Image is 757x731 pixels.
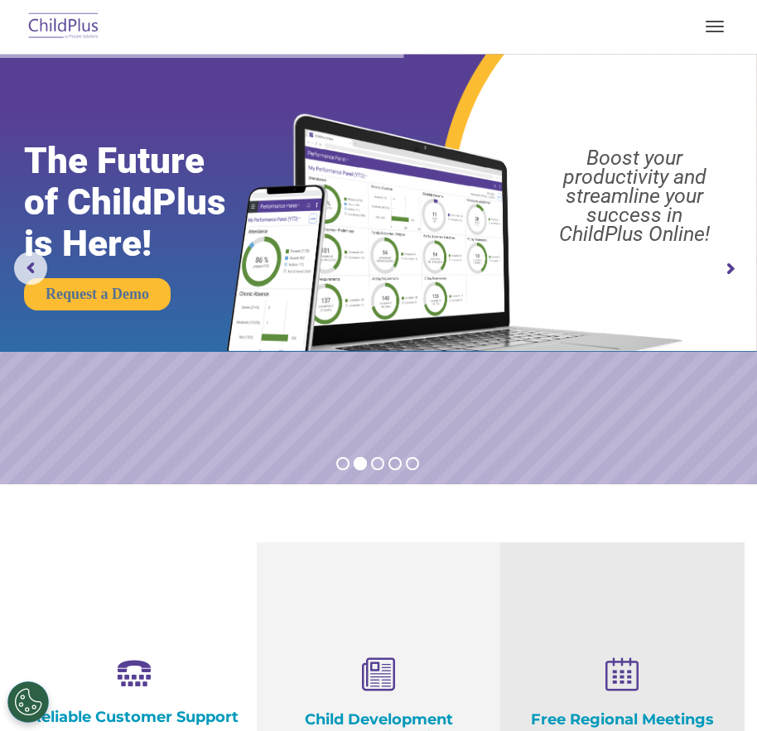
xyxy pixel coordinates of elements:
[24,278,171,310] a: Request a Demo
[25,708,244,726] h4: Reliable Customer Support
[25,7,103,46] img: ChildPlus by Procare Solutions
[24,140,266,264] rs-layer: The Future of ChildPlus is Here!
[7,681,49,723] button: Cookies Settings
[513,710,732,729] h4: Free Regional Meetings
[523,148,746,243] rs-layer: Boost your productivity and streamline your success in ChildPlus Online!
